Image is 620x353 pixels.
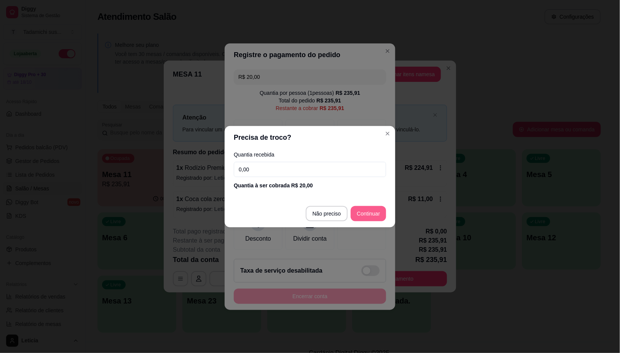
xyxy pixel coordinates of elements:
[234,182,386,189] div: Quantia à ser cobrada R$ 20,00
[306,206,348,221] button: Não preciso
[351,206,386,221] button: Continuar
[234,152,386,157] label: Quantia recebida
[225,126,395,149] header: Precisa de troco?
[382,128,394,140] button: Close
